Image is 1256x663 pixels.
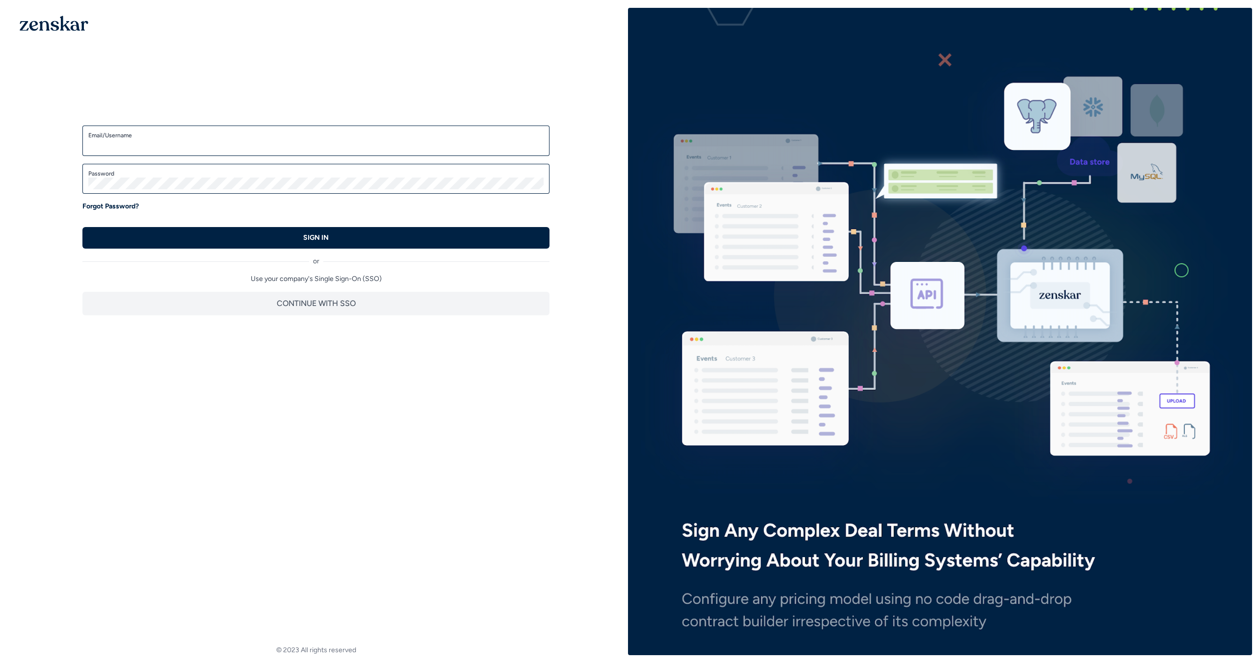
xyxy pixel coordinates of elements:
button: CONTINUE WITH SSO [82,292,549,315]
label: Email/Username [88,131,544,139]
button: SIGN IN [82,227,549,249]
p: SIGN IN [303,233,329,243]
footer: © 2023 All rights reserved [4,645,628,655]
p: Use your company's Single Sign-On (SSO) [82,274,549,284]
a: Forgot Password? [82,202,139,211]
img: 1OGAJ2xQqyY4LXKgY66KYq0eOWRCkrZdAb3gUhuVAqdWPZE9SRJmCz+oDMSn4zDLXe31Ii730ItAGKgCKgCCgCikA4Av8PJUP... [20,16,88,31]
label: Password [88,170,544,178]
div: or [82,249,549,266]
